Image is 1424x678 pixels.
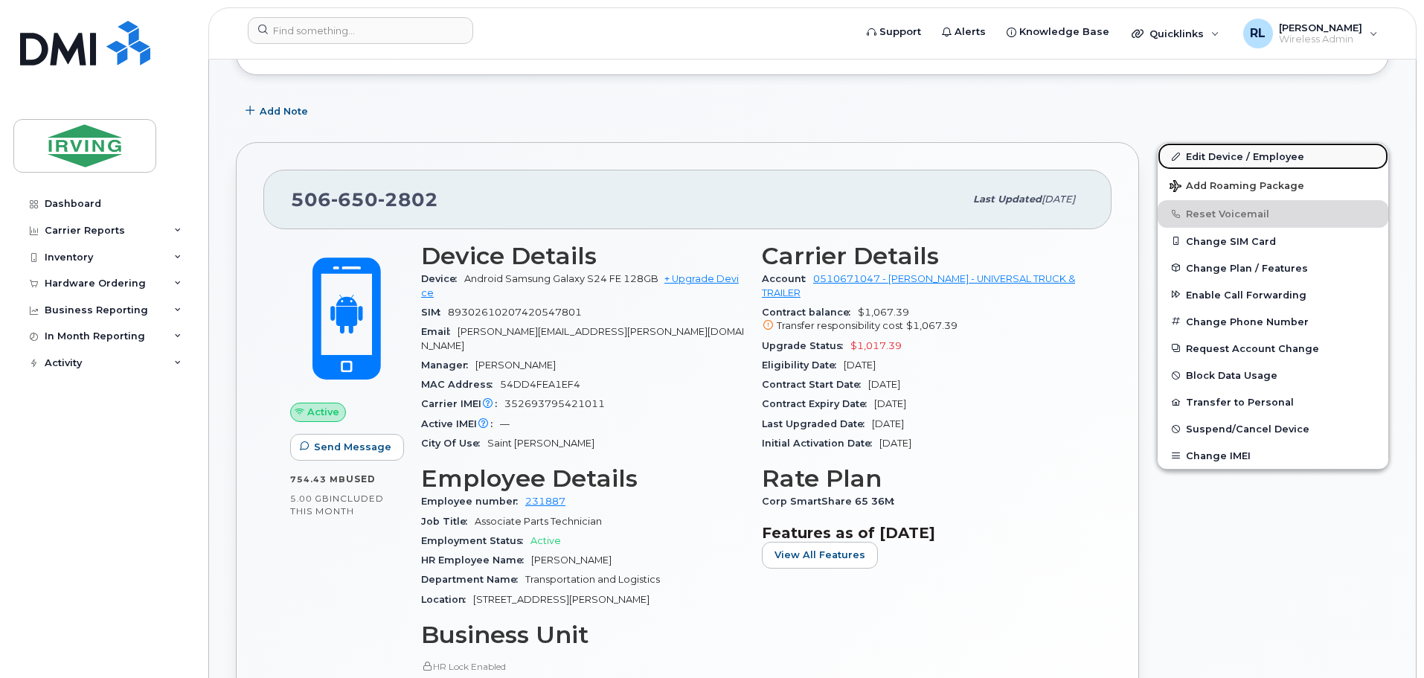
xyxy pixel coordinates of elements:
span: City Of Use [421,438,487,449]
span: Support [879,25,921,39]
span: 54DD4FEA1EF4 [500,379,580,390]
span: Account [762,273,813,284]
span: Corp SmartShare 65 36M [762,496,902,507]
span: 2802 [378,188,438,211]
span: [STREET_ADDRESS][PERSON_NAME] [473,594,650,605]
span: Employment Status [421,535,530,546]
span: Department Name [421,574,525,585]
button: Change Plan / Features [1158,255,1388,281]
span: Android Samsung Galaxy S24 FE 128GB [464,273,658,284]
span: Initial Activation Date [762,438,879,449]
span: 506 [291,188,438,211]
span: Email [421,326,458,337]
span: Location [421,594,473,605]
h3: Device Details [421,243,744,269]
span: [DATE] [868,379,900,390]
span: Change Plan / Features [1186,262,1308,273]
a: Support [856,17,931,47]
h3: Rate Plan [762,465,1085,492]
span: Contract Start Date [762,379,868,390]
span: Contract Expiry Date [762,398,874,409]
span: Transfer responsibility cost [777,320,903,331]
span: included this month [290,493,384,517]
span: Alerts [955,25,986,39]
span: $1,067.39 [762,307,1085,333]
span: Add Roaming Package [1170,180,1304,194]
span: [DATE] [872,418,904,429]
span: Job Title [421,516,475,527]
span: [PERSON_NAME][EMAIL_ADDRESS][PERSON_NAME][DOMAIN_NAME] [421,326,744,351]
span: SIM [421,307,448,318]
a: 231887 [525,496,565,507]
span: Employee number [421,496,525,507]
span: Carrier IMEI [421,398,504,409]
a: Alerts [931,17,996,47]
span: [PERSON_NAME] [531,554,612,566]
div: Quicklinks [1121,19,1230,48]
button: Change SIM Card [1158,228,1388,255]
a: Edit Device / Employee [1158,143,1388,170]
button: Add Note [236,97,321,124]
span: Upgrade Status [762,340,850,351]
button: Reset Voicemail [1158,200,1388,227]
span: — [500,418,510,429]
span: [DATE] [844,359,876,371]
span: [PERSON_NAME] [1279,22,1362,33]
span: Eligibility Date [762,359,844,371]
span: Device [421,273,464,284]
a: 0510671047 - [PERSON_NAME] - UNIVERSAL TRUCK & TRAILER [762,273,1075,298]
span: Saint [PERSON_NAME] [487,438,594,449]
span: MAC Address [421,379,500,390]
span: Last Upgraded Date [762,418,872,429]
span: Active IMEI [421,418,500,429]
span: Last updated [973,194,1042,205]
span: Suspend/Cancel Device [1186,423,1309,435]
span: [DATE] [874,398,906,409]
span: 89302610207420547801 [448,307,582,318]
a: Knowledge Base [996,17,1120,47]
span: Active [307,405,339,419]
button: Transfer to Personal [1158,388,1388,415]
button: Send Message [290,434,404,461]
span: View All Features [774,548,865,562]
span: [PERSON_NAME] [475,359,556,371]
h3: Carrier Details [762,243,1085,269]
span: 352693795421011 [504,398,605,409]
span: RL [1250,25,1266,42]
span: 5.00 GB [290,493,330,504]
button: Block Data Usage [1158,362,1388,388]
div: Roland LeBlanc [1233,19,1388,48]
h3: Business Unit [421,621,744,648]
button: Change Phone Number [1158,308,1388,335]
button: Request Account Change [1158,335,1388,362]
span: Manager [421,359,475,371]
span: Send Message [314,440,391,454]
span: used [346,473,376,484]
span: Transportation and Logistics [525,574,660,585]
span: Knowledge Base [1019,25,1109,39]
input: Find something... [248,17,473,44]
span: Associate Parts Technician [475,516,602,527]
button: Change IMEI [1158,442,1388,469]
span: Wireless Admin [1279,33,1362,45]
p: HR Lock Enabled [421,660,744,673]
span: Enable Call Forwarding [1186,289,1306,300]
h3: Employee Details [421,465,744,492]
span: Quicklinks [1149,28,1204,39]
button: Add Roaming Package [1158,170,1388,200]
span: 650 [331,188,378,211]
span: HR Employee Name [421,554,531,566]
button: View All Features [762,542,878,569]
button: Enable Call Forwarding [1158,281,1388,308]
span: Contract balance [762,307,858,318]
button: Suspend/Cancel Device [1158,415,1388,442]
span: [DATE] [879,438,911,449]
span: Active [530,535,561,546]
span: 754.43 MB [290,474,346,484]
span: $1,067.39 [906,320,958,331]
span: $1,017.39 [850,340,902,351]
span: [DATE] [1042,194,1075,205]
a: + Upgrade Device [421,273,739,298]
h3: Features as of [DATE] [762,524,1085,542]
span: Add Note [260,104,308,118]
